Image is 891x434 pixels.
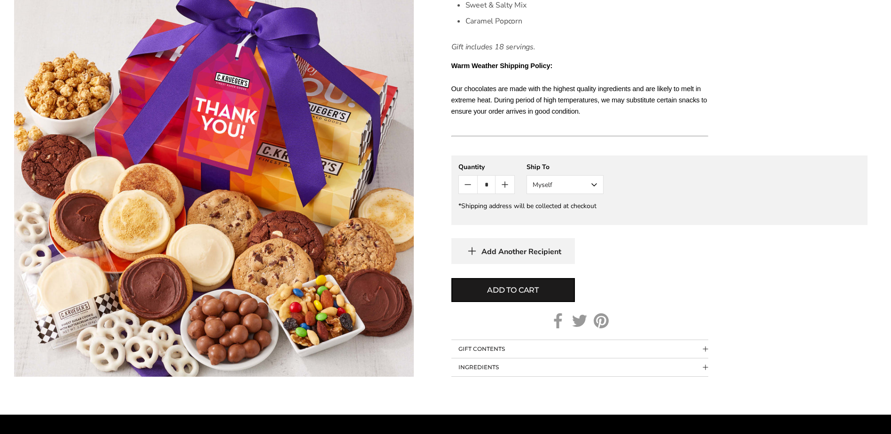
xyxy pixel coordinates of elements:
[481,247,561,256] span: Add Another Recipient
[527,175,604,194] button: Myself
[451,238,575,264] button: Add Another Recipient
[465,13,708,29] li: Caramel Popcorn
[451,62,553,70] span: Warm Weather Shipping Policy:
[451,340,708,358] button: Collapsible block button
[459,176,477,194] button: Count minus
[451,155,868,225] gfm-form: New recipient
[451,85,707,115] span: Our chocolates are made with the highest quality ingredients and are likely to melt in extreme he...
[487,285,539,296] span: Add to cart
[572,313,587,328] a: Twitter
[451,358,708,376] button: Collapsible block button
[496,176,514,194] button: Count plus
[458,163,515,171] div: Quantity
[527,163,604,171] div: Ship To
[458,201,860,210] div: *Shipping address will be collected at checkout
[451,278,575,302] button: Add to cart
[477,176,496,194] input: Quantity
[594,313,609,328] a: Pinterest
[451,42,535,52] i: Gift includes 18 servings.
[550,313,566,328] a: Facebook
